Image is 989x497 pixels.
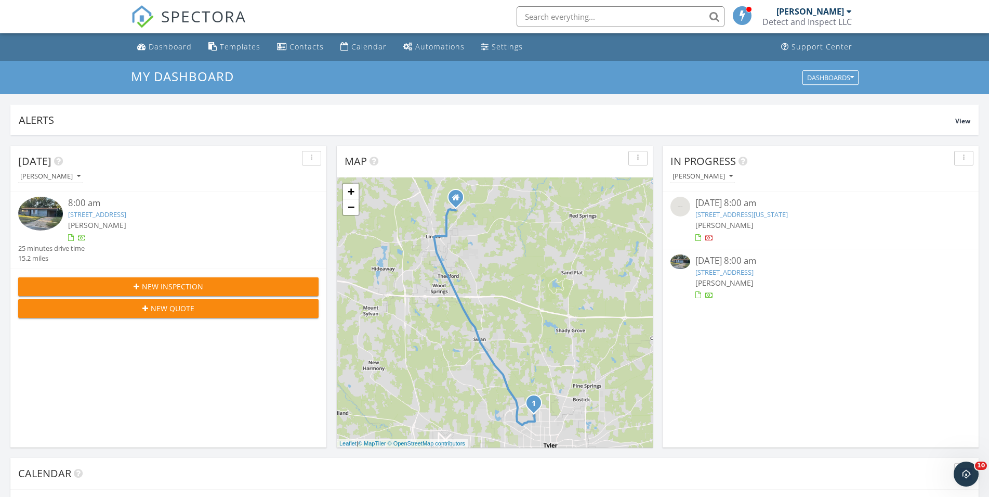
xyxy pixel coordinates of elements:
[68,220,126,230] span: [PERSON_NAME]
[670,197,971,243] a: [DATE] 8:00 am [STREET_ADDRESS][US_STATE] [PERSON_NAME]
[477,37,527,57] a: Settings
[18,253,85,263] div: 15.2 miles
[343,184,359,199] a: Zoom in
[695,254,946,267] div: [DATE] 8:00 am
[204,37,265,57] a: Templates
[18,197,63,230] img: 9578025%2Fcover_photos%2FD2ab6sbB7kZWxwuIRHOO%2Fsmall.jpg
[337,439,468,448] div: |
[358,440,386,447] a: © MapTiler
[534,403,540,409] div: 1402 Manor Way St, Tyler, TX 75702
[18,197,319,263] a: 8:00 am [STREET_ADDRESS] [PERSON_NAME] 25 minutes drive time 15.2 miles
[18,299,319,318] button: New Quote
[695,210,788,219] a: [STREET_ADDRESS][US_STATE]
[131,5,154,28] img: The Best Home Inspection Software - Spectora
[670,254,690,269] img: 9578025%2Fcover_photos%2FD2ab6sbB7kZWxwuIRHOO%2Fsmall.jpg
[161,5,246,27] span: SPECTORA
[19,113,955,127] div: Alerts
[149,42,192,52] div: Dashboard
[399,37,469,57] a: Automations (Basic)
[18,277,319,296] button: New Inspection
[802,70,859,85] button: Dashboards
[492,42,523,52] div: Settings
[807,74,854,81] div: Dashboards
[68,197,294,210] div: 8:00 am
[151,303,194,314] span: New Quote
[517,6,724,27] input: Search everything...
[351,42,387,52] div: Calendar
[68,210,126,219] a: [STREET_ADDRESS]
[345,154,367,168] span: Map
[695,197,946,210] div: [DATE] 8:00 am
[220,42,260,52] div: Templates
[792,42,852,52] div: Support Center
[762,17,852,27] div: Detect and Inspect LLC
[273,37,328,57] a: Contacts
[343,199,359,215] a: Zoom out
[18,466,71,480] span: Calendar
[777,37,856,57] a: Support Center
[670,254,971,301] a: [DATE] 8:00 am [STREET_ADDRESS] [PERSON_NAME]
[388,440,465,447] a: © OpenStreetMap contributors
[695,220,754,230] span: [PERSON_NAME]
[776,6,844,17] div: [PERSON_NAME]
[415,42,465,52] div: Automations
[142,281,203,292] span: New Inspection
[336,37,391,57] a: Calendar
[954,462,979,487] iframe: Intercom live chat
[672,173,733,180] div: [PERSON_NAME]
[131,68,234,85] span: My Dashboard
[695,278,754,288] span: [PERSON_NAME]
[18,244,85,253] div: 25 minutes drive time
[670,154,736,168] span: In Progress
[975,462,987,470] span: 10
[532,400,536,407] i: 1
[20,173,81,180] div: [PERSON_NAME]
[18,154,51,168] span: [DATE]
[131,14,246,36] a: SPECTORA
[695,267,754,277] a: [STREET_ADDRESS]
[456,197,462,203] div: 13590 Karah Ln, Lindale TX 75771
[670,170,735,184] button: [PERSON_NAME]
[339,440,357,447] a: Leaflet
[289,42,324,52] div: Contacts
[955,117,970,125] span: View
[133,37,196,57] a: Dashboard
[18,170,83,184] button: [PERSON_NAME]
[670,197,690,216] img: streetview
